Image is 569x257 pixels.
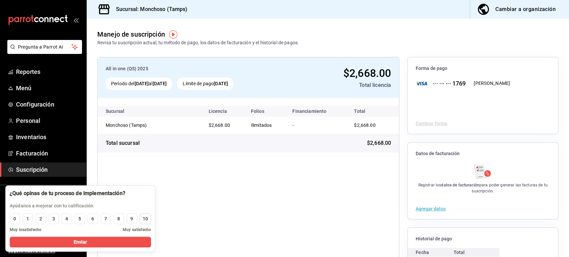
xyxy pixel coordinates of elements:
button: open_drawer_menu [73,17,79,23]
div: Total sucursal [106,139,140,147]
span: Menú [16,84,81,93]
span: Configuración [16,100,81,109]
p: Ayúdanos a mejorar con tu calificación [10,202,125,209]
button: Cambiar forma [416,121,447,126]
span: Datos de facturación [416,150,550,157]
div: Sucursal [106,109,142,114]
button: Pregunta a Parrot AI [7,40,82,54]
td: - [287,117,346,134]
div: Total [454,248,492,257]
button: 9 [127,213,137,224]
div: 5 [78,215,81,222]
div: 0 [13,215,16,222]
span: $2,668.00 [343,67,391,80]
button: 8 [114,213,124,224]
span: Enviar [74,239,87,246]
span: Facturación [16,149,81,158]
span: Inventarios [16,132,81,141]
button: 1 [23,213,33,224]
span: Muy satisfecho [123,227,151,233]
h3: Sucursal: Monchoso (Tamps) [111,5,187,13]
button: 4 [62,213,72,224]
button: 6 [88,213,98,224]
img: Tooltip marker [169,30,177,39]
span: Reportes [16,67,81,76]
div: ¿Qué opinas de tu proceso de implementación? [10,190,125,197]
button: 3 [49,213,59,224]
strong: datos de facturación [441,183,479,187]
button: Agregar datos [416,206,446,211]
div: ··· ··· ··· 1769 [427,79,466,88]
div: Periodo del al [106,78,172,90]
div: Monchoso (Tamps) [106,122,172,128]
span: Personal [16,116,81,125]
div: 1 [26,215,29,222]
div: Límite de pago [177,78,233,90]
th: Financiamiento [287,106,346,117]
td: Ilimitados [246,117,287,134]
div: All in one (QS) 2025 [106,65,286,72]
span: Pregunta a Parrot AI [18,44,72,51]
span: $2,668.00 [367,139,391,147]
div: Manejo de suscripción [97,29,165,39]
div: 8 [117,215,120,222]
div: Revisa tu suscripción actual, tu método de pago, los datos de facturación y el historial de pagos. [97,39,299,46]
div: 10 [143,215,148,222]
button: 2 [36,213,46,224]
span: Historial de pago [416,236,550,242]
button: Enviar [10,237,151,247]
div: 9 [130,215,133,222]
div: 3 [52,215,55,222]
div: Cambiar a organización [495,5,556,14]
th: Total [346,106,399,117]
span: Muy insatisfecho [10,227,41,233]
span: Forma de pago [416,65,550,72]
span: $2,668.00 [354,123,375,128]
button: 10 [140,213,151,224]
span: $2,668.00 [209,123,230,128]
th: Folios [246,106,287,117]
div: Registrar los para poder generar las facturas de tu suscripción. [416,182,550,194]
div: [PERSON_NAME] [474,80,510,87]
div: 6 [91,215,94,222]
div: 7 [104,215,107,222]
span: Suscripción [16,165,81,174]
div: Total licencia [291,81,391,89]
strong: [DATE] [153,81,167,86]
button: 5 [75,213,85,224]
strong: [DATE] [134,81,149,86]
button: 7 [101,213,111,224]
div: 2 [39,215,42,222]
a: Pregunta a Parrot AI [5,48,82,55]
th: Licencia [203,106,246,117]
strong: [DATE] [214,81,228,86]
div: 4 [65,215,68,222]
button: 0 [10,213,20,224]
div: Fecha [416,248,454,257]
